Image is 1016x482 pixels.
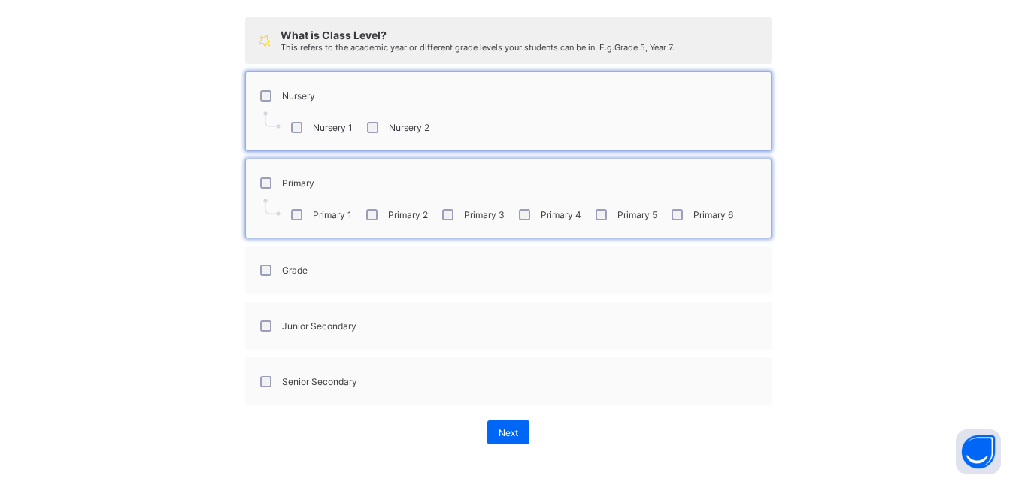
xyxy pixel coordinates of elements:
span: What is Class Level? [281,29,387,41]
label: Primary 4 [541,209,581,220]
label: Primary 2 [388,209,428,220]
label: Primary 3 [464,209,505,220]
label: Primary [282,177,314,189]
span: Next [499,427,518,438]
img: pointer.7d5efa4dba55a2dde3e22c45d215a0de.svg [263,199,281,216]
img: pointer.7d5efa4dba55a2dde3e22c45d215a0de.svg [263,111,281,129]
span: This refers to the academic year or different grade levels your students can be in. E.g. Grade 5,... [281,42,675,53]
label: Nursery [282,90,315,102]
label: Nursery 2 [389,122,429,133]
label: Junior Secondary [282,320,356,332]
button: Open asap [956,429,1001,474]
label: Senior Secondary [282,376,357,387]
label: Primary 6 [693,209,733,220]
label: Nursery 1 [313,122,353,133]
label: Grade [282,265,308,276]
label: Primary 5 [617,209,657,220]
label: Primary 1 [313,209,352,220]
